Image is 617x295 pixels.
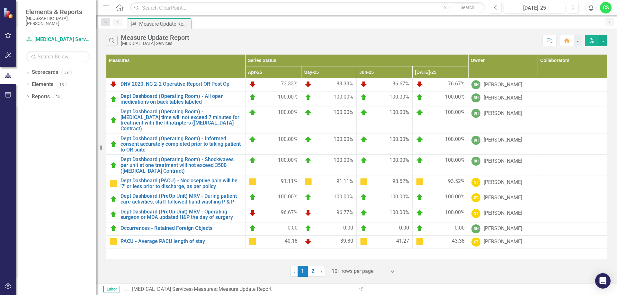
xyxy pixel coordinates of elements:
[139,20,190,28] div: Measure Update Report
[360,238,368,245] img: Caution
[389,109,409,117] span: 100.00%
[194,286,216,292] a: Measures
[106,176,246,191] td: Double-Click to Edit Right Click for Context Menu
[448,80,465,88] span: 76.67%
[336,178,353,186] span: 91.11%
[600,2,612,13] div: CS
[357,235,412,248] td: Double-Click to Edit
[110,80,117,88] img: Below Plan
[468,222,538,235] td: Double-Click to Edit
[278,193,298,201] span: 100.00%
[106,78,246,91] td: Double-Click to Edit Right Click for Context Menu
[389,157,409,164] span: 100.00%
[304,224,312,232] img: On Target
[538,222,607,235] td: Double-Click to Edit
[595,273,611,289] div: Open Intercom Messenger
[468,191,538,207] td: Double-Click to Edit
[468,107,538,134] td: Double-Click to Edit
[452,238,465,245] span: 43.38
[334,136,353,143] span: 100.00%
[484,238,522,246] div: [PERSON_NAME]
[121,157,242,174] a: Dept Dashboard (Operating Room) - Shockwaves per unit at one treatment will not exceed 3500 ([MED...
[392,80,409,88] span: 86.67%
[471,238,480,247] div: ST
[445,157,465,164] span: 100.00%
[538,176,607,191] td: Double-Click to Edit
[445,109,465,117] span: 100.00%
[471,80,480,89] div: DH
[130,2,485,13] input: Search ClearPoint...
[484,110,522,117] div: [PERSON_NAME]
[445,193,465,201] span: 100.00%
[471,209,480,218] div: ST
[121,178,242,189] a: Dept Dashboard (PACU) - Nocioceptive pain will be '7' or less prior to discharge, as per policy
[106,207,246,222] td: Double-Click to Edit Right Click for Context Menu
[121,225,242,231] a: Occurrences - Retained Foreign Objects
[471,136,480,145] div: DH
[304,193,312,201] img: On Target
[484,158,522,165] div: [PERSON_NAME]
[461,5,474,10] span: Search
[57,82,67,87] div: 13
[278,109,298,117] span: 100.00%
[538,235,607,248] td: Double-Click to Edit
[26,8,90,16] span: Elements & Reports
[392,178,409,186] span: 93.52%
[110,180,117,187] img: Caution
[278,93,298,101] span: 100.00%
[26,36,90,43] a: [MEDICAL_DATA] Services
[304,136,312,143] img: On Target
[538,91,607,107] td: Double-Click to Edit
[360,136,368,143] img: On Target
[121,239,242,244] a: PACU - Average PACU length of stay
[285,238,298,245] span: 40.18
[110,195,117,203] img: On Target
[304,209,312,217] img: Below Plan
[360,93,368,101] img: On Target
[399,224,409,232] span: 0.00
[538,191,607,207] td: Double-Click to Edit
[32,93,50,100] a: Reports
[445,209,465,217] span: 100.00%
[121,93,242,105] a: Dept Dashboard (Operating Room) - All open medications on back tables labeled
[281,178,298,186] span: 91.11%
[468,176,538,191] td: Double-Click to Edit
[455,224,465,232] span: 0.00
[468,91,538,107] td: Double-Click to Edit
[468,235,538,248] td: Double-Click to Edit
[53,94,63,100] div: 15
[360,157,368,164] img: On Target
[448,178,465,186] span: 93.52%
[249,238,256,245] img: Caution
[360,209,368,217] img: On Target
[110,116,117,124] img: On Target
[249,93,256,101] img: On Target
[123,286,352,293] div: » »
[110,140,117,148] img: On Target
[249,109,256,117] img: On Target
[412,222,468,235] td: Double-Click to Edit
[412,235,468,248] td: Double-Click to Edit
[416,157,424,164] img: On Target
[26,16,90,26] small: [GEOGRAPHIC_DATA][PERSON_NAME]
[132,286,191,292] a: [MEDICAL_DATA] Services
[219,286,272,292] div: Measure Update Report
[110,211,117,218] img: On Target
[304,93,312,101] img: On Target
[360,178,368,186] img: Caution
[538,155,607,176] td: Double-Click to Edit
[308,266,318,277] a: 2
[343,224,353,232] span: 0.00
[121,209,242,220] a: Dept Dashboard (PreOp Unit) MRV - Operating surgeon or MDA updated H&P the day of surgery
[538,78,607,91] td: Double-Click to Edit
[301,222,357,235] td: Double-Click to Edit
[245,222,301,235] td: Double-Click to Edit
[121,81,242,87] a: DNV 2020: NC 2-2 Operative Report OR Post Op
[389,209,409,217] span: 100.00%
[360,193,368,201] img: On Target
[471,109,480,118] div: DH
[416,80,424,88] img: Below Plan
[249,224,256,232] img: On Target
[334,109,353,117] span: 100.00%
[468,207,538,222] td: Double-Click to Edit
